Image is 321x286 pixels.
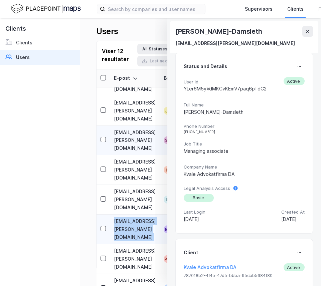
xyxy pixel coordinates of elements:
[184,164,305,170] span: Company Name
[288,254,321,286] div: Kontrollprogram for chat
[184,102,305,108] span: Full Name
[184,130,305,134] div: [PHONE_NUMBER]
[165,225,170,233] div: EB
[105,4,205,14] input: Search by companies and user names
[110,185,160,215] td: [EMAIL_ADDRESS][PERSON_NAME][DOMAIN_NAME]
[184,108,305,116] div: [PERSON_NAME]-Damsleth
[184,123,305,129] span: Phone Number
[166,166,169,174] div: IS
[16,53,30,61] div: Users
[165,107,170,115] div: JH
[184,273,305,278] span: 787018b2-4f4e-47d5-bbba-95cbb5684f80
[184,170,305,178] div: Kvale Advokatfirma DA
[165,136,170,144] div: SB
[281,209,305,215] span: Created At
[288,254,321,286] iframe: Chat Widget
[184,79,267,85] span: User Id
[16,39,32,47] div: Clients
[166,196,169,204] div: IK
[281,215,305,223] div: [DATE]
[114,75,156,81] div: E-post
[175,39,295,47] div: [EMAIL_ADDRESS][PERSON_NAME][DOMAIN_NAME]
[11,3,81,15] img: logo.f888ab2527a4732fd821a326f86c7f29.svg
[184,147,305,155] div: Managing associate
[110,155,160,185] td: [EMAIL_ADDRESS][PERSON_NAME][DOMAIN_NAME]
[102,47,137,63] div: Viser 12 resultater
[245,5,273,13] div: Supervisors
[184,249,198,257] div: Client
[110,96,160,126] td: [EMAIL_ADDRESS][PERSON_NAME][DOMAIN_NAME]
[96,26,118,37] div: Users
[164,75,259,81] div: Bruker
[164,255,171,263] div: PW
[175,26,264,37] div: [PERSON_NAME]-Damsleth
[184,209,205,215] span: Last Login
[110,244,160,274] td: [EMAIL_ADDRESS][PERSON_NAME][DOMAIN_NAME]
[287,5,304,13] div: Clients
[110,215,160,244] td: [EMAIL_ADDRESS][PERSON_NAME][DOMAIN_NAME]
[184,62,227,70] div: Status and Details
[184,263,236,271] button: Kvale Advokatfirma DA
[137,44,181,54] button: All Statuses
[110,126,160,156] td: [EMAIL_ADDRESS][PERSON_NAME][DOMAIN_NAME]
[184,186,230,191] span: Legal Analysis Access
[184,141,305,147] span: Job Title
[184,215,205,223] div: [DATE]
[184,85,267,93] div: YLer6M5yVdMKCvKEmV7paq6pTdC2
